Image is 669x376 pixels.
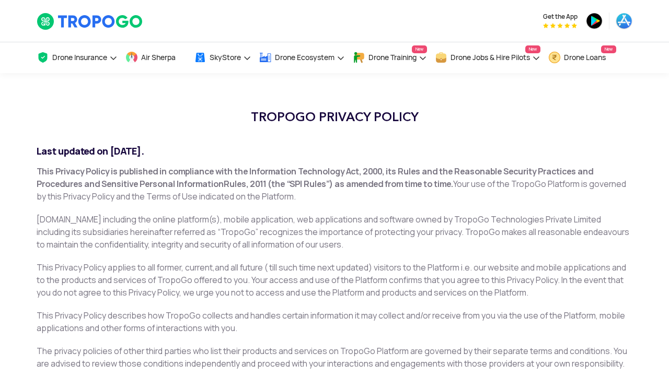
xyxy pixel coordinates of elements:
[194,42,251,73] a: SkyStore
[353,42,427,73] a: Drone TrainingNew
[616,13,632,29] img: ic_appstore.png
[259,42,345,73] a: Drone Ecosystem
[548,42,616,73] a: Drone LoansNew
[37,166,593,190] strong: This Privacy Policy is published in compliance with the Information Technology Act, 2000, its Rul...
[37,166,632,203] p: Your use of the TropoGo Platform is governed by this Privacy Policy and the Terms of Use indicate...
[37,42,118,73] a: Drone Insurance
[368,53,417,62] span: Drone Training
[37,310,632,335] p: This Privacy Policy describes how TropoGo collects and handles certain information it may collect...
[451,53,530,62] span: Drone Jobs & Hire Pilots
[412,45,427,53] span: New
[586,13,603,29] img: ic_playstore.png
[543,13,578,21] span: Get the App
[543,23,577,28] img: App Raking
[210,53,241,62] span: SkyStore
[37,13,144,30] img: TropoGo Logo
[125,42,186,73] a: Air Sherpa
[37,214,632,251] p: [DOMAIN_NAME] including the online platform(s), mobile application, web applications and software...
[275,53,334,62] span: Drone Ecosystem
[435,42,540,73] a: Drone Jobs & Hire PilotsNew
[37,345,632,370] p: The privacy policies of other third parties who list their products and services on TropoGo Platf...
[37,104,632,130] h1: TROPOGO PRIVACY POLICY
[141,53,176,62] span: Air Sherpa
[601,45,616,53] span: New
[564,53,606,62] span: Drone Loans
[37,262,632,299] p: This Privacy Policy applies to all former, current,and all future ( till such time next updated) ...
[37,145,632,158] h2: Last updated on [DATE].
[525,45,540,53] span: New
[52,53,107,62] span: Drone Insurance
